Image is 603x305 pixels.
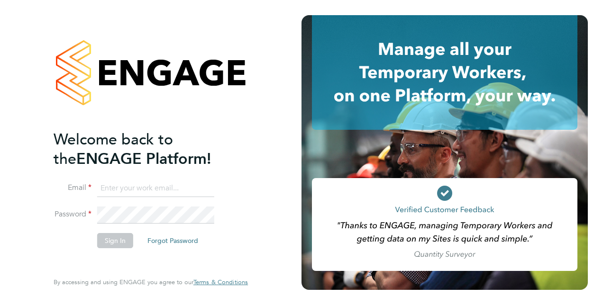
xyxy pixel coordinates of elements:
[97,233,133,248] button: Sign In
[140,233,206,248] button: Forgot Password
[97,180,214,197] input: Enter your work email...
[193,278,248,286] a: Terms & Conditions
[54,278,248,286] span: By accessing and using ENGAGE you agree to our
[54,209,91,219] label: Password
[54,130,238,169] h2: ENGAGE Platform!
[193,278,248,286] span: Terms & Conditions
[54,183,91,193] label: Email
[54,130,173,168] span: Welcome back to the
